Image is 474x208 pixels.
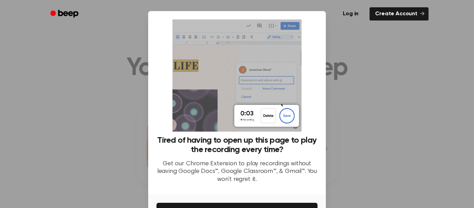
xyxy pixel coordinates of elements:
[156,136,318,155] h3: Tired of having to open up this page to play the recording every time?
[45,7,85,21] a: Beep
[336,6,365,22] a: Log in
[172,19,301,132] img: Beep extension in action
[156,160,318,184] p: Get our Chrome Extension to play recordings without leaving Google Docs™, Google Classroom™, & Gm...
[370,7,429,20] a: Create Account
